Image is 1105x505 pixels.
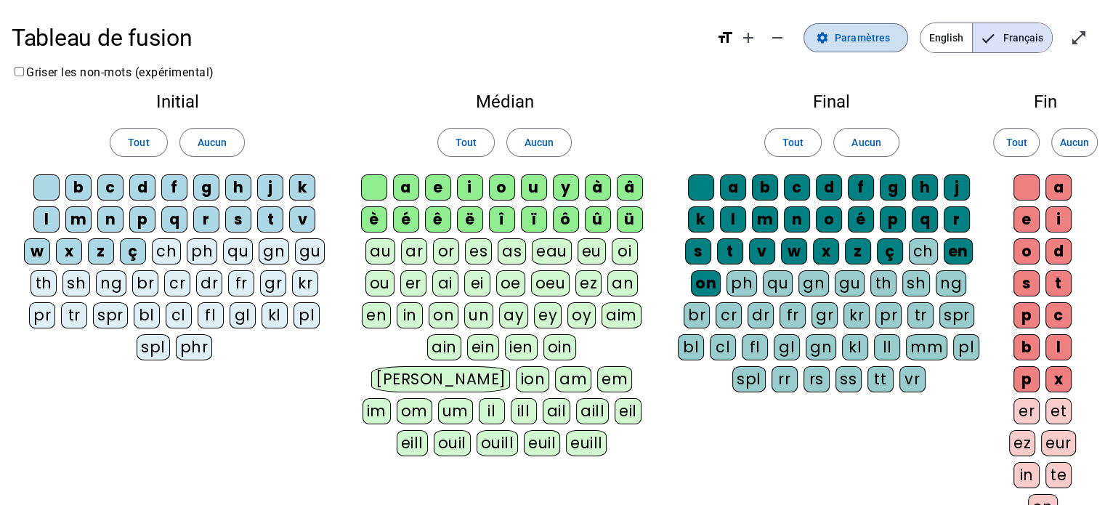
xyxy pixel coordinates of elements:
div: p [1013,366,1040,392]
h2: Médian [355,93,654,110]
div: sh [902,270,930,296]
div: ion [516,366,549,392]
div: p [1013,302,1040,328]
div: spl [732,366,766,392]
div: é [848,206,874,233]
button: Tout [993,128,1040,157]
div: tr [61,302,87,328]
mat-icon: settings [816,31,829,44]
div: euill [566,430,607,456]
label: Griser les non-mots (expérimental) [12,65,214,79]
input: Griser les non-mots (expérimental) [15,67,24,76]
div: ll [874,334,900,360]
div: c [784,174,810,201]
span: Tout [456,134,477,151]
div: t [1045,270,1072,296]
div: x [56,238,82,264]
div: ey [534,302,562,328]
div: kl [262,302,288,328]
div: kr [292,270,318,296]
div: im [363,398,391,424]
button: Diminuer la taille de la police [763,23,792,52]
div: c [97,174,124,201]
div: gl [230,302,256,328]
div: p [880,206,906,233]
div: ç [120,238,146,264]
div: h [225,174,251,201]
div: o [489,174,515,201]
span: Aucun [525,134,554,151]
div: gu [295,238,325,264]
button: Tout [764,128,822,157]
div: f [848,174,874,201]
div: or [433,238,459,264]
div: gn [798,270,829,296]
span: Aucun [198,134,227,151]
div: et [1045,398,1072,424]
div: um [438,398,473,424]
div: k [289,174,315,201]
div: i [1045,206,1072,233]
div: b [65,174,92,201]
mat-icon: add [740,29,757,47]
button: Augmenter la taille de la police [734,23,763,52]
div: euil [524,430,560,456]
div: eu [578,238,606,264]
div: an [607,270,638,296]
div: n [784,206,810,233]
div: il [479,398,505,424]
div: â [617,174,643,201]
div: e [425,174,451,201]
div: aim [602,302,641,328]
div: en [944,238,973,264]
div: pl [953,334,979,360]
div: eur [1041,430,1076,456]
div: c [1045,302,1072,328]
div: ei [464,270,490,296]
div: qu [763,270,793,296]
span: Tout [782,134,804,151]
div: ouil [434,430,471,456]
div: ou [365,270,394,296]
div: in [1013,462,1040,488]
div: l [33,206,60,233]
div: z [88,238,114,264]
div: p [129,206,155,233]
div: ien [505,334,538,360]
div: gu [835,270,865,296]
div: fr [780,302,806,328]
div: gr [811,302,838,328]
div: à [585,174,611,201]
div: sh [62,270,90,296]
div: oeu [531,270,570,296]
div: r [193,206,219,233]
div: gn [806,334,836,360]
div: w [781,238,807,264]
div: fl [742,334,768,360]
div: bl [134,302,160,328]
div: un [464,302,493,328]
div: q [912,206,938,233]
div: es [465,238,492,264]
div: ng [936,270,966,296]
div: dr [748,302,774,328]
div: dr [196,270,222,296]
div: ss [835,366,862,392]
span: Tout [128,134,149,151]
div: d [1045,238,1072,264]
div: ë [457,206,483,233]
div: spr [939,302,974,328]
div: kr [843,302,870,328]
div: eau [532,238,572,264]
div: î [489,206,515,233]
div: n [97,206,124,233]
div: a [1045,174,1072,201]
button: Aucun [1051,128,1098,157]
div: ein [467,334,500,360]
div: rr [772,366,798,392]
div: th [870,270,896,296]
div: [PERSON_NAME] [371,366,510,392]
div: on [429,302,458,328]
div: spl [137,334,170,360]
div: rs [804,366,830,392]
